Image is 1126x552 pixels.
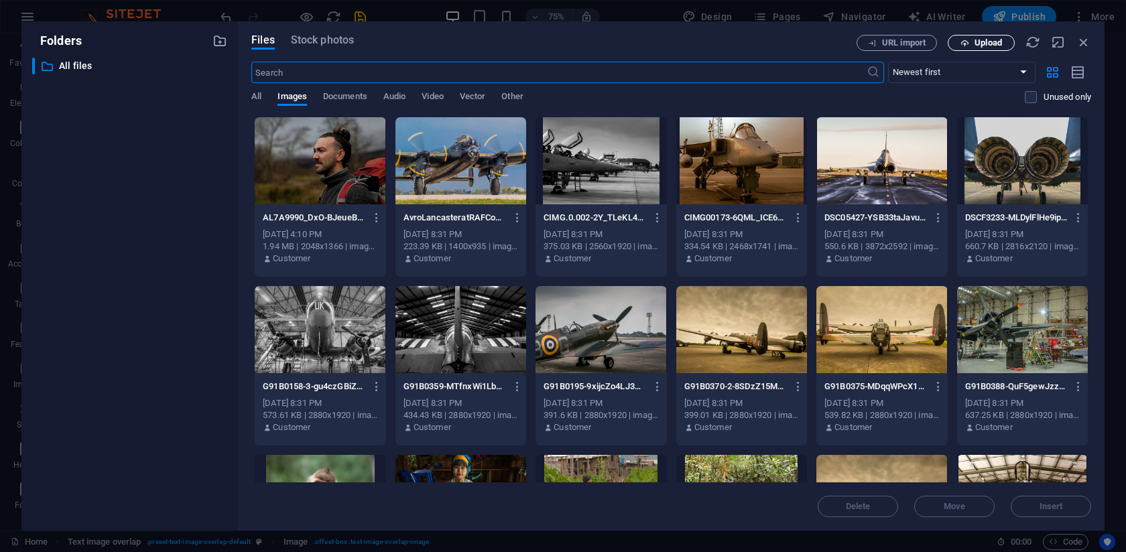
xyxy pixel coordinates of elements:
span: Audio [383,88,405,107]
p: Customer [273,253,310,265]
p: Customer [414,253,451,265]
span: Vector [460,88,486,107]
div: [DATE] 8:31 PM [403,397,518,409]
button: Upload [948,35,1015,51]
span: Files [251,32,275,48]
span: Upload [975,39,1002,47]
div: [DATE] 8:31 PM [544,228,658,240]
div: [DATE] 8:31 PM [965,397,1080,409]
div: [DATE] 8:31 PM [263,397,377,409]
p: Customer [273,421,310,433]
p: Customer [414,421,451,433]
div: 375.03 KB | 2560x1920 | image/jpeg [544,240,658,253]
p: CIMG00173-6QML_ICE6Jhsl20_2qyqzA.jpg [684,212,787,224]
p: Customer [975,421,1013,433]
span: Stock photos [291,32,354,48]
div: [DATE] 8:31 PM [824,228,939,240]
p: DSC05427-YSB33taJavuzaVt6LYpChg.jpg [824,212,927,224]
span: Documents [323,88,367,107]
p: Displays only files that are not in use on the website. Files added during this session can still... [1044,91,1091,103]
div: 391.6 KB | 2880x1920 | image/jpeg [544,409,658,421]
p: Customer [554,421,591,433]
p: All files [59,58,202,74]
span: URL import [882,39,926,47]
i: Create new folder [212,33,227,48]
p: G91B0370-2-8SDzZ15MGKV9weayZV7IFQ.jpg [684,381,787,393]
span: Other [501,88,523,107]
div: 434.43 KB | 2880x1920 | image/jpeg [403,409,518,421]
p: Customer [975,253,1013,265]
span: All [251,88,261,107]
p: Customer [554,253,591,265]
p: Customer [694,253,732,265]
div: 1.94 MB | 2048x1366 | image/jpeg [263,240,377,253]
span: Video [422,88,443,107]
div: [DATE] 8:31 PM [684,397,799,409]
p: AL7A9990_DxO-BJeueBTJDDD0QoA3WTbbTQ.jpg [263,212,365,224]
div: [DATE] 4:10 PM [263,228,377,240]
i: Minimize [1051,35,1066,50]
div: [DATE] 8:31 PM [965,228,1080,240]
i: Close [1076,35,1091,50]
p: G91B0375-MDqqWPcX1ZNKPKlkcTnHnA.jpg [824,381,927,393]
div: 223.39 KB | 1400x935 | image/jpeg [403,240,518,253]
div: 637.25 KB | 2880x1920 | image/jpeg [965,409,1080,421]
p: AvroLancasteratRAFConingsby-XORwkZM1bUh000J3Wx2xAQ.jpg [403,212,506,224]
i: Reload [1025,35,1040,50]
div: [DATE] 8:31 PM [544,397,658,409]
p: Customer [834,253,872,265]
p: G91B0359-MTfnxWi1LbmsjUikqm56cw.jpg [403,381,506,393]
div: ​ [32,58,35,74]
div: 334.54 KB | 2468x1741 | image/jpeg [684,240,799,253]
div: 550.6 KB | 3872x2592 | image/jpeg [824,240,939,253]
div: 399.01 KB | 2880x1920 | image/jpeg [684,409,799,421]
div: 573.61 KB | 2880x1920 | image/jpeg [263,409,377,421]
p: DSCF3233-MLDylFlHe9ipBCACIF7sNg.jpg [965,212,1068,224]
div: [DATE] 8:31 PM [403,228,518,240]
p: Customer [834,421,872,433]
p: Customer [694,421,732,433]
div: 539.82 KB | 2880x1920 | image/jpeg [824,409,939,421]
button: URL import [857,35,937,51]
p: CIMG.0.002-2Y_TLeKL4J-TYd4NiCnPdw.jpg [544,212,646,224]
p: Folders [32,32,82,50]
p: G91B0195-9xijcZo4LJ3mWYe_kaqusA.jpg [544,381,646,393]
div: [DATE] 8:31 PM [824,397,939,409]
div: [DATE] 8:31 PM [684,228,799,240]
p: G91B0388-QuF5gewJzzV2sVHVdVImlQ.jpg [965,381,1068,393]
p: G91B0158-3-gu4czGBiZPIv-fgHCQiKOg.jpg [263,381,365,393]
div: 660.7 KB | 2816x2120 | image/jpeg [965,240,1080,253]
span: Images [277,88,307,107]
input: Search [251,62,866,83]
